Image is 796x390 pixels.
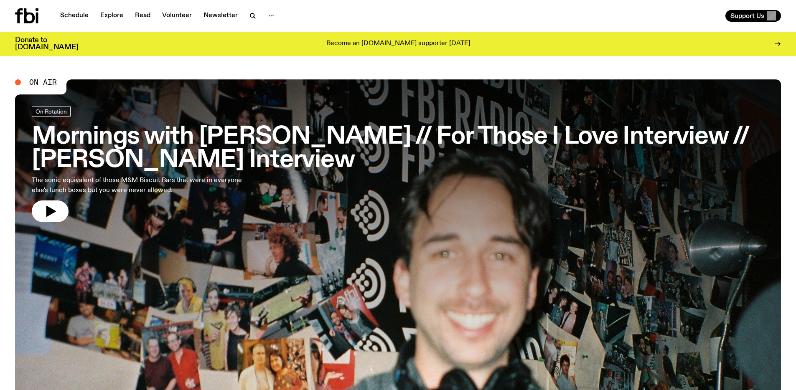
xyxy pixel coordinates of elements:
[725,10,781,22] button: Support Us
[130,10,155,22] a: Read
[29,79,57,86] span: On Air
[95,10,128,22] a: Explore
[32,175,246,195] p: The sonic equivalent of those M&M Biscuit Bars that were in everyone else's lunch boxes but you w...
[15,37,78,51] h3: Donate to [DOMAIN_NAME]
[32,125,764,172] h3: Mornings with [PERSON_NAME] // For Those I Love Interview // [PERSON_NAME] Interview
[157,10,197,22] a: Volunteer
[198,10,243,22] a: Newsletter
[730,12,764,20] span: Support Us
[326,40,470,48] p: Become an [DOMAIN_NAME] supporter [DATE]
[32,106,764,222] a: Mornings with [PERSON_NAME] // For Those I Love Interview // [PERSON_NAME] InterviewThe sonic equ...
[36,108,67,114] span: On Rotation
[55,10,94,22] a: Schedule
[32,106,71,117] a: On Rotation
